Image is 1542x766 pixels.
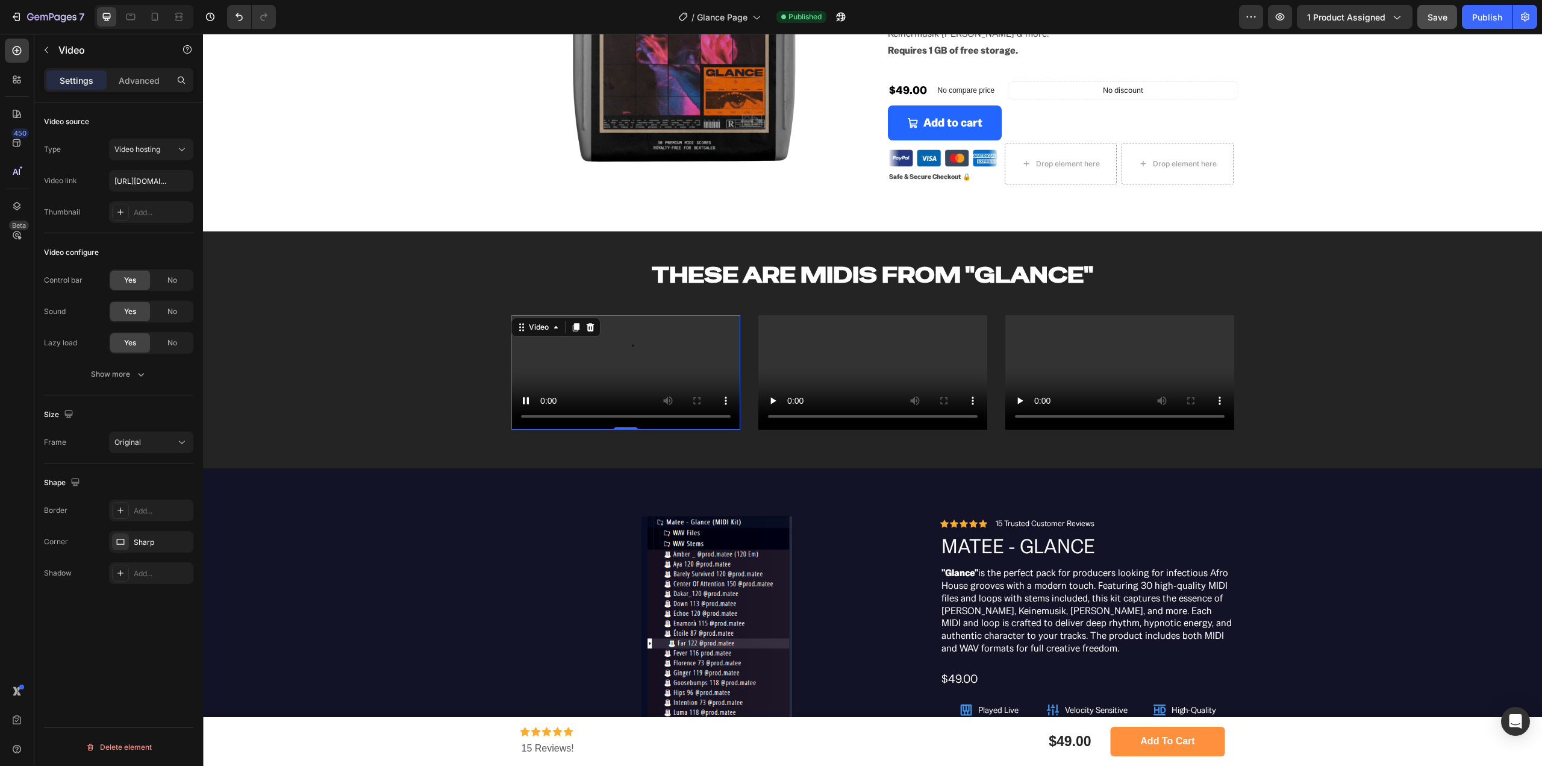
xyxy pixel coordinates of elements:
p: Played Live [775,670,816,683]
span: Yes [124,275,136,286]
div: 450 [11,128,29,138]
div: Show more [91,368,147,380]
div: $49.00 [685,48,725,64]
button: 7 [5,5,90,29]
p: No discount [900,51,940,62]
button: Video hosting [109,139,193,160]
p: Video [58,43,161,57]
span: Original [114,438,141,447]
div: Add... [134,506,190,516]
button: Add to cart [685,72,799,107]
div: Border [44,505,67,516]
span: No [167,306,177,317]
div: Add... [134,568,190,579]
input: Insert video url here [109,170,193,192]
button: Save [1417,5,1457,29]
span: Yes [124,337,136,348]
div: Beta [9,221,29,230]
button: 1 product assigned [1297,5,1412,29]
span: Yes [124,306,136,317]
p: 15 Reviews! [319,709,600,721]
p: Velocity Sensitive [862,670,925,683]
strong: Safe & Secure Checkout 🔒 [686,139,768,147]
div: Type [44,144,61,155]
p: Advanced [119,74,160,87]
img: Credit Card Icons [684,115,796,133]
div: Size [44,407,76,423]
div: Open Intercom Messenger [1501,707,1530,736]
p: High-Quality [969,670,1013,683]
span: No [167,275,177,286]
span: Glance Page [697,11,748,24]
div: Sharp [134,537,190,548]
div: Delete element [86,740,152,755]
span: Video hosting [114,145,160,154]
div: Video source [44,116,89,127]
button: Publish [1462,5,1512,29]
img: Credit Card Icons [796,115,908,133]
div: Video [323,288,348,299]
p: No compare price [735,53,792,60]
div: Thumbnail [44,207,80,218]
p: Settings [60,74,93,87]
span: No [167,337,177,348]
div: Publish [1472,11,1502,24]
button: Delete element [44,738,193,757]
div: Add to cart [720,79,779,99]
video: Video [308,281,537,396]
div: Undo/Redo [227,5,276,29]
div: Add... [134,207,190,218]
div: Corner [44,536,68,547]
div: Drop element here [950,125,1014,135]
div: Drop element here [833,125,897,135]
button: Original [109,432,193,453]
div: Frame [44,437,66,448]
iframe: Design area [203,34,1542,766]
div: Video configure [44,247,99,258]
span: 1 product assigned [1307,11,1385,24]
div: Sound [44,306,66,317]
h1: Matee - Glance [737,499,1031,527]
div: $49.00 [737,637,776,655]
span: Save [1428,12,1447,22]
button: Show more [44,363,193,385]
div: $49.00 [606,698,890,718]
p: 15 Trusted Customer Reviews [793,484,891,496]
span: / [691,11,695,24]
div: Add to cart [937,702,991,714]
video: Video [555,281,784,396]
strong: "Glance" [738,533,775,545]
strong: Requires 1 GB of free storage. [685,10,815,23]
video: Video [802,281,1031,396]
div: Shadow [44,568,72,579]
div: Lazy load [44,337,77,348]
div: Video link [44,175,77,186]
span: Published [788,11,822,22]
div: Shape [44,475,83,491]
div: Control bar [44,275,83,286]
p: 7 [79,10,84,24]
h2: These are MIDIs from "glance" [308,227,1031,257]
p: is the perfect pack for producers looking for infectious Afro House grooves with a modern touch. ... [738,533,1030,621]
button: Add to cart [908,693,1022,723]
